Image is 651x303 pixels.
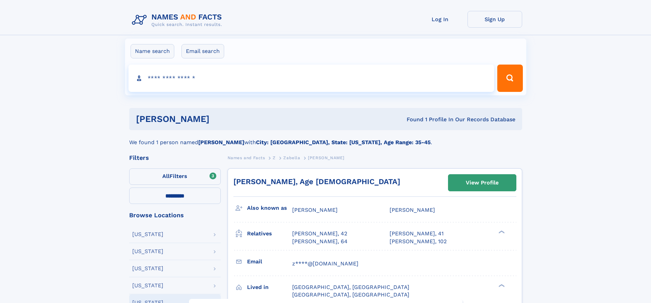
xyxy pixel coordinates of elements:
[129,155,221,161] div: Filters
[390,230,444,237] a: [PERSON_NAME], 41
[247,256,292,267] h3: Email
[162,173,169,179] span: All
[132,232,163,237] div: [US_STATE]
[292,230,347,237] a: [PERSON_NAME], 42
[292,284,409,290] span: [GEOGRAPHIC_DATA], [GEOGRAPHIC_DATA]
[129,130,522,147] div: We found 1 person named with .
[136,115,308,123] h1: [PERSON_NAME]
[129,168,221,185] label: Filters
[308,116,515,123] div: Found 1 Profile In Our Records Database
[466,175,499,191] div: View Profile
[181,44,224,58] label: Email search
[273,153,276,162] a: Z
[292,207,338,213] span: [PERSON_NAME]
[413,11,467,28] a: Log In
[131,44,174,58] label: Name search
[132,266,163,271] div: [US_STATE]
[247,202,292,214] h3: Also known as
[247,281,292,293] h3: Lived in
[467,11,522,28] a: Sign Up
[198,139,244,146] b: [PERSON_NAME]
[128,65,494,92] input: search input
[283,153,300,162] a: Zabella
[292,238,348,245] a: [PERSON_NAME], 64
[448,175,516,191] a: View Profile
[283,155,300,160] span: Zabella
[256,139,431,146] b: City: [GEOGRAPHIC_DATA], State: [US_STATE], Age Range: 35-45
[497,230,505,234] div: ❯
[390,207,435,213] span: [PERSON_NAME]
[132,249,163,254] div: [US_STATE]
[497,283,505,288] div: ❯
[308,155,344,160] span: [PERSON_NAME]
[497,65,523,92] button: Search Button
[129,11,228,29] img: Logo Names and Facts
[273,155,276,160] span: Z
[247,228,292,239] h3: Relatives
[390,238,447,245] a: [PERSON_NAME], 102
[132,283,163,288] div: [US_STATE]
[129,212,221,218] div: Browse Locations
[233,177,400,186] a: [PERSON_NAME], Age [DEMOGRAPHIC_DATA]
[228,153,265,162] a: Names and Facts
[292,291,409,298] span: [GEOGRAPHIC_DATA], [GEOGRAPHIC_DATA]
